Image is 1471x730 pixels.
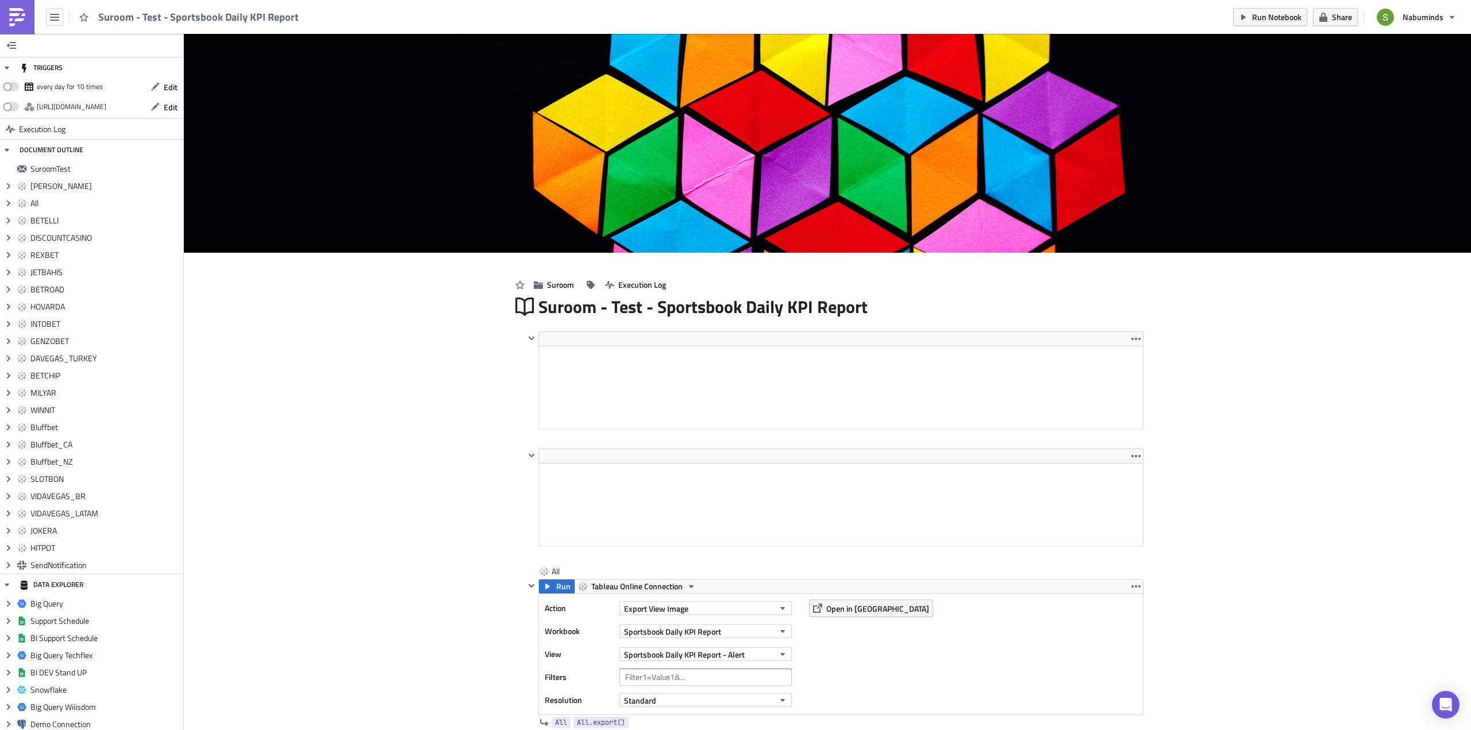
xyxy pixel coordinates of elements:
span: SendNotification [30,560,180,570]
button: Run Notebook [1233,8,1307,26]
span: BI DEV Stand UP [30,667,180,678]
span: SuroomTest [30,164,180,174]
label: Resolution [545,692,614,709]
label: View [545,646,614,663]
span: VIDAVEGAS_LATAM [30,508,180,519]
span: MILYAR [30,388,180,398]
div: https://pushmetrics.io/api/v1/report/QmL3491lD8/webhook?token=0856421600d346a1816461480c5aeb35 [37,98,106,115]
span: Execution Log [19,119,66,140]
span: DISCOUNTCASINO [30,233,180,243]
iframe: Rich Text Area [539,346,1143,428]
button: Tableau Online Connection [574,580,700,593]
span: Execution Log [618,279,666,291]
label: Action [545,600,614,617]
span: Big Query Wiiisdom [30,702,180,712]
button: Open in [GEOGRAPHIC_DATA] [809,600,933,617]
span: VIDAVEGAS_BR [30,491,180,501]
input: Filter1=Value1&... [619,669,792,686]
span: DAVEGAS_TURKEY [30,353,180,364]
span: Bluffbet [30,422,180,432]
span: HOVARDA [30,302,180,312]
span: Export View Image [624,602,688,615]
span: BI Support Schedule [30,633,180,643]
span: Edit [164,101,178,113]
span: Support Schedule [30,616,180,626]
a: All.export() [573,717,629,728]
button: Nabuminds [1370,5,1462,30]
span: Run Notebook [1252,11,1301,23]
span: Suroom - Test - Sportsbook Daily KPI Report [98,10,300,24]
button: Run [539,580,575,593]
button: Hide content [525,331,538,345]
img: PushMetrics [8,8,26,26]
span: Sportsbook Daily KPI Report - Alert [624,648,745,661]
button: Sportsbook Daily KPI Report - Alert [619,647,792,661]
span: Bluffbet_CA [30,439,180,450]
span: All.export() [577,717,625,728]
div: Open Intercom Messenger [1432,691,1460,719]
span: Standard [624,694,656,706]
span: JOKERA [30,526,180,536]
span: All [555,717,567,728]
button: Export View Image [619,601,792,615]
span: Big Query [30,598,180,609]
span: [PERSON_NAME] [30,181,180,191]
button: Standard [619,693,792,707]
span: INTOBET [30,319,180,329]
span: All [552,566,598,577]
button: Edit [145,78,183,96]
div: DATA EXPLORER [20,574,83,595]
span: Edit [164,81,178,93]
span: Suroom [547,279,574,291]
span: BETELLI [30,215,180,226]
span: Share [1332,11,1352,23]
div: TRIGGERS [20,57,63,78]
button: Execution Log [599,276,672,293]
span: WINNIT [30,405,180,415]
label: Workbook [545,623,614,640]
button: Suroom [528,276,580,293]
span: Demo Connection [30,719,180,729]
button: Hide content [525,449,538,462]
button: Sportsbook Daily KPI Report [619,624,792,638]
span: Bluffbet_NZ [30,457,180,467]
div: DOCUMENT OUTLINE [20,140,83,160]
a: All [552,717,571,728]
span: BETCHIP [30,370,180,381]
span: All [30,198,180,208]
span: Suroom - Test - Sportsbook Daily KPI Report [538,296,869,318]
span: Open in [GEOGRAPHIC_DATA] [826,602,929,615]
iframe: Rich Text Area [539,464,1143,546]
span: BETROAD [30,284,180,295]
button: Share [1313,8,1358,26]
span: Run [556,580,571,593]
div: every day for 10 times [37,78,103,95]
span: REXBET [30,250,180,260]
span: JETBAHIS [30,267,180,277]
label: Filters [545,669,614,686]
span: Sportsbook Daily KPI Report [624,625,721,638]
button: Edit [145,98,183,116]
img: Cover Image [184,34,1471,253]
button: Hide content [525,579,538,593]
span: Tableau Online Connection [591,580,683,593]
span: HITPOT [30,543,180,553]
span: Big Query Techflex [30,650,180,661]
img: Avatar [1376,7,1395,27]
span: Snowflake [30,685,180,695]
span: Nabuminds [1403,11,1443,23]
span: SLOTBON [30,474,180,484]
span: GENZOBET [30,336,180,346]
